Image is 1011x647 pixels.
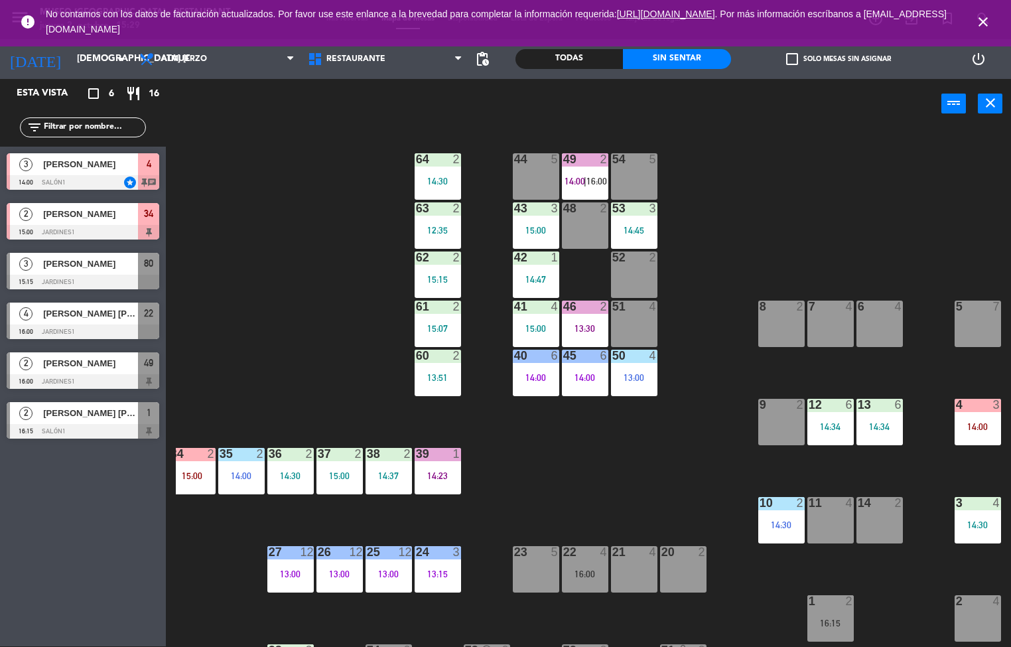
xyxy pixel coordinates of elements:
[125,86,141,102] i: restaurant
[786,53,891,65] label: Solo mesas sin asignar
[367,546,368,558] div: 25
[845,399,853,411] div: 6
[956,497,957,509] div: 3
[514,202,515,214] div: 43
[416,448,417,460] div: 39
[992,301,1000,313] div: 7
[796,399,804,411] div: 2
[551,153,559,165] div: 5
[267,471,314,480] div: 14:30
[43,406,138,420] span: [PERSON_NAME] [PERSON_NAME]
[786,53,798,65] span: check_box_outline_blank
[149,86,159,102] span: 16
[941,94,966,113] button: power_input
[366,569,412,579] div: 13:00
[623,49,730,69] div: Sin sentar
[845,595,853,607] div: 2
[46,9,947,35] span: No contamos con los datos de facturación actualizados. Por favor use este enlance a la brevedad p...
[649,252,657,263] div: 2
[975,14,991,30] i: close
[19,407,33,420] span: 2
[617,9,715,19] a: [URL][DOMAIN_NAME]
[807,618,854,628] div: 16:15
[858,399,858,411] div: 13
[416,350,417,362] div: 60
[19,307,33,321] span: 4
[611,373,657,382] div: 13:00
[612,301,613,313] div: 51
[144,355,153,371] span: 49
[551,202,559,214] div: 3
[612,252,613,263] div: 52
[147,156,151,172] span: 4
[600,202,608,214] div: 2
[612,202,613,214] div: 53
[43,307,138,321] span: [PERSON_NAME] [PERSON_NAME]
[971,51,986,67] i: power_settings_new
[513,226,559,235] div: 15:00
[415,226,461,235] div: 12:35
[612,546,613,558] div: 21
[649,301,657,313] div: 4
[415,177,461,186] div: 14:30
[7,86,96,102] div: Esta vista
[584,176,586,186] span: |
[649,202,657,214] div: 3
[551,350,559,362] div: 6
[452,350,460,362] div: 2
[563,202,564,214] div: 48
[144,305,153,321] span: 22
[452,448,460,460] div: 1
[144,255,153,271] span: 80
[43,207,138,221] span: [PERSON_NAME]
[316,471,363,480] div: 15:00
[514,301,515,313] div: 41
[856,422,903,431] div: 14:34
[415,324,461,333] div: 15:07
[563,546,564,558] div: 22
[992,497,1000,509] div: 4
[563,350,564,362] div: 45
[305,448,313,460] div: 2
[43,356,138,370] span: [PERSON_NAME]
[894,301,902,313] div: 4
[86,86,101,102] i: crop_square
[982,95,998,111] i: close
[415,275,461,284] div: 15:15
[326,54,385,64] span: Restaurante
[256,448,264,460] div: 2
[992,595,1000,607] div: 4
[300,546,313,558] div: 12
[612,350,613,362] div: 50
[600,301,608,313] div: 2
[845,301,853,313] div: 4
[956,399,957,411] div: 4
[43,157,138,171] span: [PERSON_NAME]
[562,569,608,579] div: 16:00
[366,471,412,480] div: 14:37
[474,51,490,67] span: pending_actions
[169,471,216,480] div: 15:00
[796,301,804,313] div: 2
[19,257,33,271] span: 3
[452,202,460,214] div: 2
[956,301,957,313] div: 5
[367,448,368,460] div: 38
[600,153,608,165] div: 2
[354,448,362,460] div: 2
[514,252,515,263] div: 42
[649,350,657,362] div: 4
[946,95,962,111] i: power_input
[452,252,460,263] div: 2
[563,301,564,313] div: 46
[955,422,1001,431] div: 14:00
[161,54,207,64] span: Almuerzo
[796,497,804,509] div: 2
